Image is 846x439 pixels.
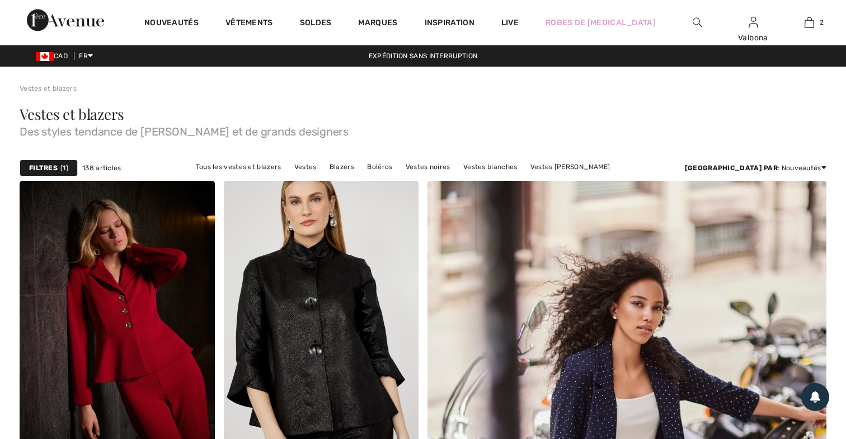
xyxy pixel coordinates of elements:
[525,160,616,174] a: Vestes [PERSON_NAME]
[190,160,287,174] a: Tous les vestes et blazers
[726,32,781,44] div: Valbona
[749,17,758,27] a: Se connecter
[36,52,72,60] span: CAD
[79,52,93,60] span: FR
[361,160,398,174] a: Boléros
[60,163,68,173] span: 1
[820,17,824,27] span: 2
[358,18,397,30] a: Marques
[300,18,332,30] a: Soldes
[225,18,273,30] a: Vêtements
[782,16,836,29] a: 2
[289,160,322,174] a: Vestes
[36,52,54,61] img: Canadian Dollar
[805,16,814,29] img: Mon panier
[82,163,121,173] span: 138 articles
[421,174,478,189] a: Vestes bleues
[425,18,474,30] span: Inspiration
[20,85,77,92] a: Vestes et blazers
[144,18,199,30] a: Nouveautés
[546,17,656,29] a: Robes de [MEDICAL_DATA]
[693,16,702,29] img: recherche
[501,17,519,29] a: Live
[27,9,104,31] img: 1ère Avenue
[685,163,826,173] div: : Nouveautés
[685,164,778,172] strong: [GEOGRAPHIC_DATA] par
[749,16,758,29] img: Mes infos
[20,104,124,124] span: Vestes et blazers
[400,160,456,174] a: Vestes noires
[458,160,523,174] a: Vestes blanches
[29,163,58,173] strong: Filtres
[20,122,826,137] span: Des styles tendance de [PERSON_NAME] et de grands designers
[324,160,360,174] a: Blazers
[328,174,419,189] a: Vestes [PERSON_NAME]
